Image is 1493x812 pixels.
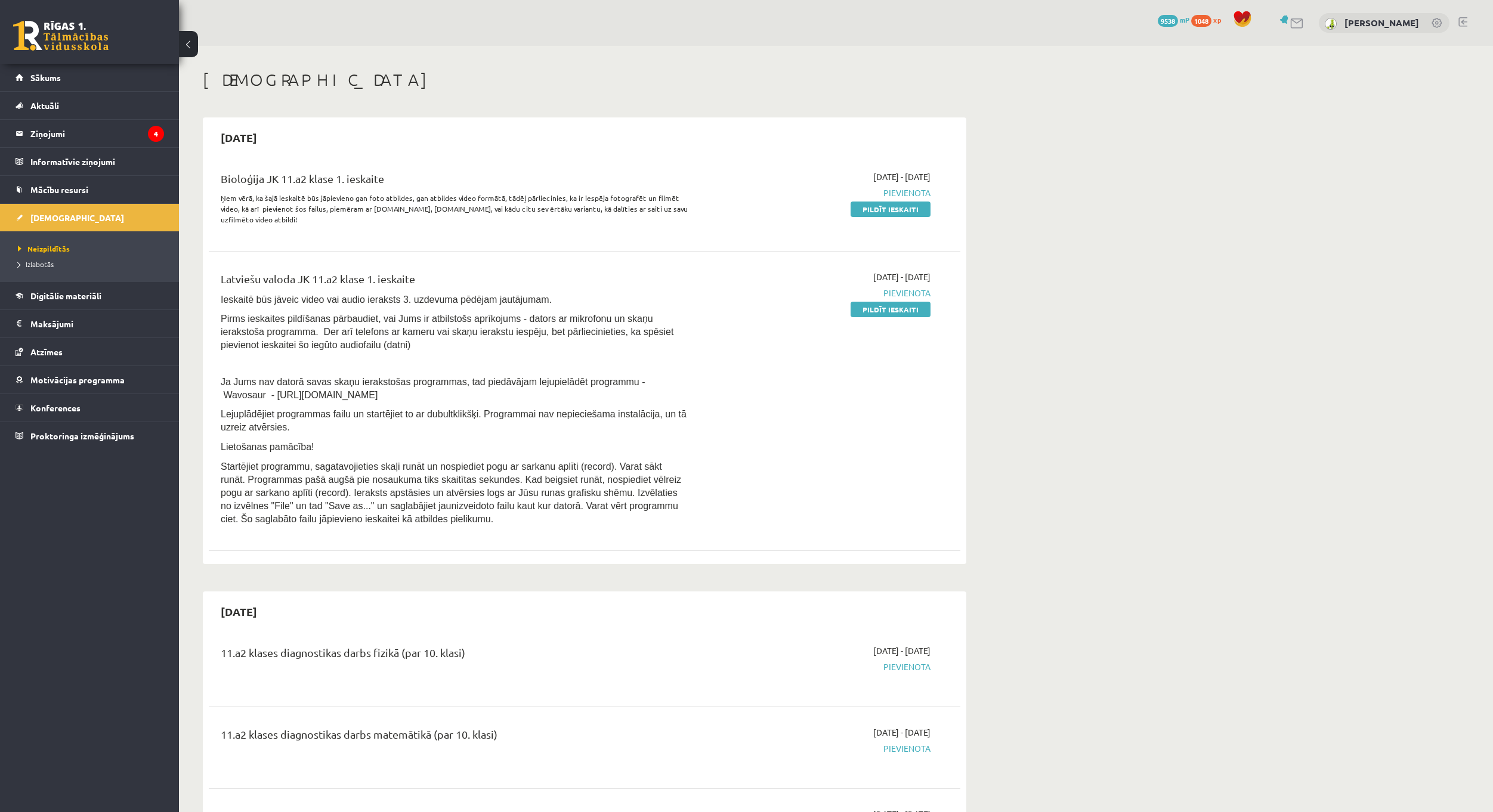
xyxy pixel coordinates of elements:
div: 11.a2 klases diagnostikas darbs matemātikā (par 10. klasi) [221,726,688,748]
span: Sākums [30,72,61,83]
span: Lejuplādējiet programmas failu un startējiet to ar dubultklikšķi. Programmai nav nepieciešama ins... [221,409,687,432]
i: 4 [148,126,164,142]
a: Pildīt ieskaiti [851,302,931,317]
span: Proktoringa izmēģinājums [30,430,134,441]
span: Pievienota [706,287,931,299]
span: Pievienota [706,742,931,755]
legend: Informatīvie ziņojumi [30,148,164,175]
a: Pildīt ieskaiti [851,202,931,217]
div: 11.a2 klases diagnostikas darbs fizikā (par 10. klasi) [221,644,688,667]
h2: [DATE] [209,123,269,151]
span: xp [1213,15,1221,24]
a: Mācību resursi [16,176,164,203]
span: Izlabotās [18,259,54,269]
a: 9538 mP [1158,15,1189,24]
span: Pirms ieskaites pildīšanas pārbaudiet, vai Jums ir atbilstošs aprīkojums - dators ar mikrofonu un... [221,314,673,350]
span: mP [1180,15,1189,24]
a: Izlabotās [18,259,167,269]
a: Proktoringa izmēģinājums [16,422,164,450]
a: 1048 xp [1191,15,1227,24]
span: Ja Jums nav datorā savas skaņu ierakstošas programmas, tad piedāvājam lejupielādēt programmu - Wa... [221,377,645,400]
span: [DATE] - [DATE] [873,171,931,183]
span: Atzīmes [30,346,63,357]
span: [DATE] - [DATE] [873,644,931,657]
span: Motivācijas programma [30,374,125,385]
a: Maksājumi [16,310,164,337]
a: Sākums [16,64,164,91]
div: Bioloģija JK 11.a2 klase 1. ieskaite [221,171,688,193]
span: Startējiet programmu, sagatavojieties skaļi runāt un nospiediet pogu ar sarkanu aplīti (record). ... [221,461,681,524]
span: Aktuāli [30,100,59,111]
legend: Maksājumi [30,310,164,337]
span: Pievienota [706,661,931,673]
span: [DATE] - [DATE] [873,726,931,739]
span: Lietošanas pamācība! [221,442,314,452]
span: 9538 [1158,15,1178,27]
span: Digitālie materiāli [30,290,101,301]
a: [PERSON_NAME] [1344,17,1419,29]
a: Motivācijas programma [16,366,164,393]
img: Enno Šēnknehts [1325,18,1337,30]
p: Ņem vērā, ka šajā ieskaitē būs jāpievieno gan foto atbildes, gan atbildes video formātā, tādēļ pā... [221,193,688,225]
span: Pievienota [706,187,931,199]
span: Ieskaitē būs jāveic video vai audio ieraksts 3. uzdevuma pēdējam jautājumam. [221,295,552,305]
a: Ziņojumi4 [16,120,164,147]
a: Aktuāli [16,92,164,119]
a: Konferences [16,394,164,422]
span: 1048 [1191,15,1211,27]
legend: Ziņojumi [30,120,164,147]
a: Neizpildītās [18,243,167,254]
h2: [DATE] [209,597,269,625]
a: Atzīmes [16,338,164,365]
h1: [DEMOGRAPHIC_DATA] [203,70,966,90]
a: Informatīvie ziņojumi [16,148,164,175]
span: [DATE] - [DATE] [873,271,931,283]
a: [DEMOGRAPHIC_DATA] [16,204,164,231]
span: [DEMOGRAPHIC_DATA] [30,212,124,223]
span: Neizpildītās [18,244,70,253]
div: Latviešu valoda JK 11.a2 klase 1. ieskaite [221,271,688,293]
span: Konferences [30,402,81,413]
span: Mācību resursi [30,184,88,195]
a: Rīgas 1. Tālmācības vidusskola [13,21,109,51]
a: Digitālie materiāli [16,282,164,309]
